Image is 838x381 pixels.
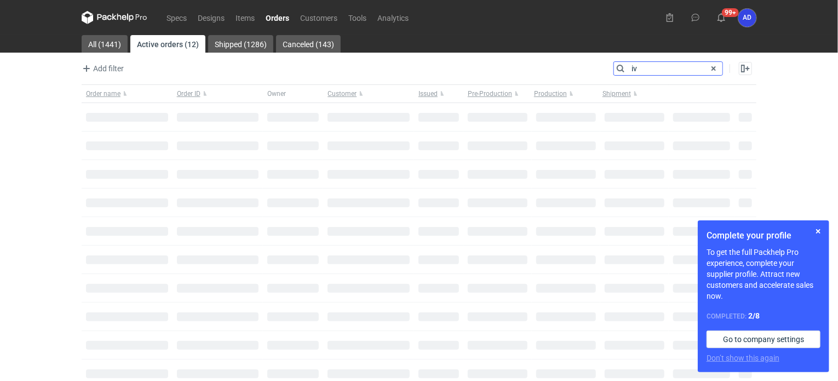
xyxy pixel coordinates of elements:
[208,35,273,53] a: Shipped (1286)
[372,11,414,24] a: Analytics
[532,85,600,103] button: Production
[161,11,192,24] a: Specs
[748,311,760,320] strong: 2 / 8
[707,352,779,363] button: Don’t show this again
[468,89,512,98] span: Pre-Production
[707,310,820,322] div: Completed:
[534,89,567,98] span: Production
[177,89,200,98] span: Order ID
[79,62,124,75] button: Add filter
[738,9,756,27] div: Anita Dolczewska
[192,11,230,24] a: Designs
[82,85,173,103] button: Order name
[738,9,756,27] button: AD
[295,11,343,24] a: Customers
[600,85,669,103] button: Shipment
[614,62,722,75] input: Search
[80,62,124,75] span: Add filter
[707,247,820,302] p: To get the full Packhelp Pro experience, complete your supplier profile. Attract new customers an...
[323,85,414,103] button: Customer
[267,89,286,98] span: Owner
[82,35,128,53] a: All (1441)
[707,229,820,242] h1: Complete your profile
[418,89,438,98] span: Issued
[707,331,820,348] a: Go to company settings
[602,89,631,98] span: Shipment
[713,9,730,26] button: 99+
[463,85,532,103] button: Pre-Production
[414,85,463,103] button: Issued
[86,89,120,98] span: Order name
[812,225,825,238] button: Skip for now
[230,11,260,24] a: Items
[276,35,341,53] a: Canceled (143)
[343,11,372,24] a: Tools
[173,85,263,103] button: Order ID
[130,35,205,53] a: Active orders (12)
[260,11,295,24] a: Orders
[82,11,147,24] svg: Packhelp Pro
[328,89,357,98] span: Customer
